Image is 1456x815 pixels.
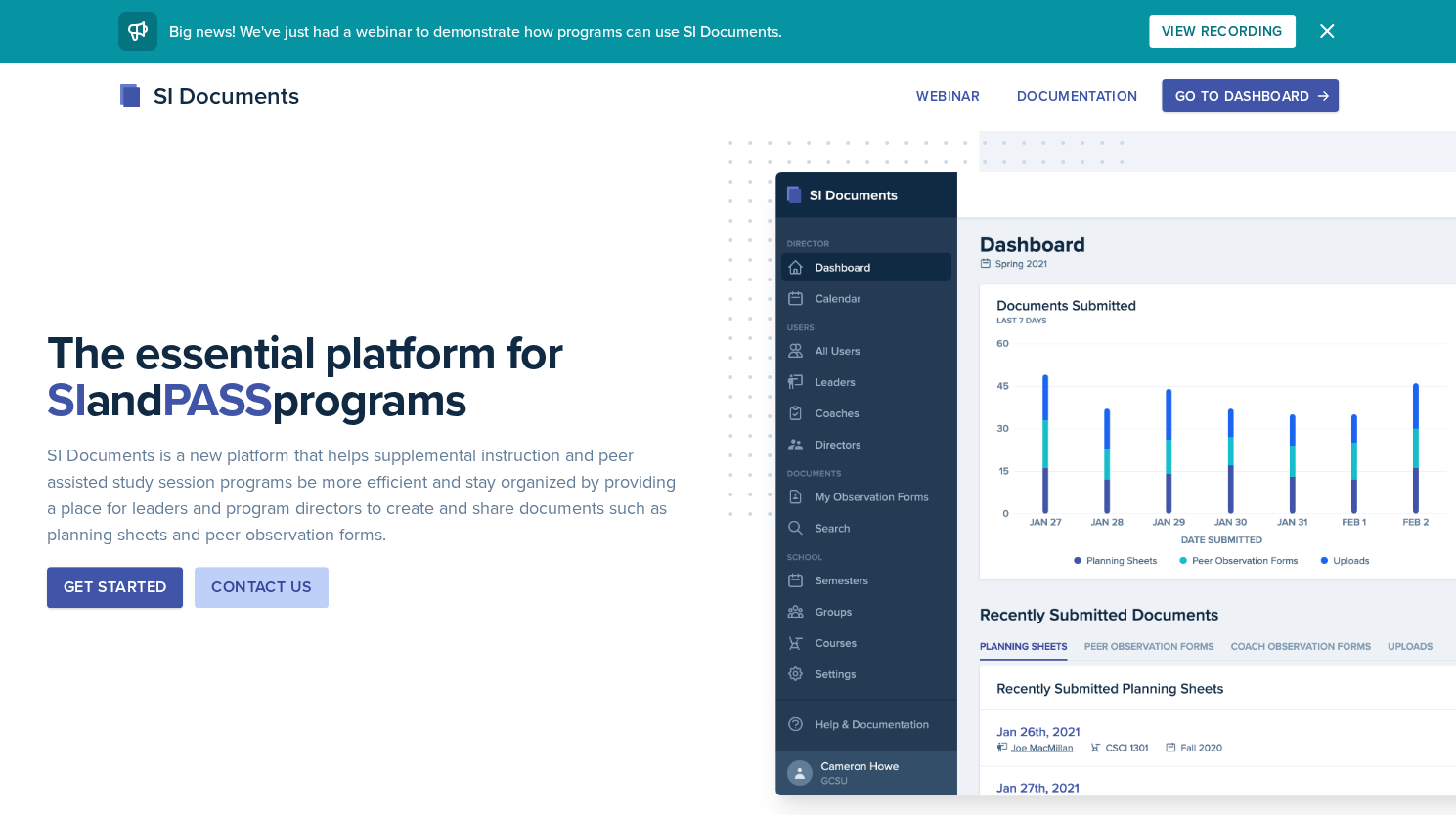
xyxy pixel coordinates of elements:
div: Go to Dashboard [1174,88,1325,104]
div: View Recording [1162,23,1283,39]
button: Go to Dashboard [1162,79,1338,112]
div: Webinar [916,88,979,104]
button: Contact Us [195,567,329,608]
button: Get Started [47,567,183,608]
button: Webinar [904,79,992,112]
button: Documentation [1004,79,1151,112]
span: Big news! We've just had a webinar to demonstrate how programs can use SI Documents. [169,21,782,42]
button: View Recording [1149,15,1296,48]
div: Contact Us [211,576,312,599]
div: Documentation [1017,88,1138,104]
div: SI Documents [118,78,299,113]
div: Get Started [64,576,166,599]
